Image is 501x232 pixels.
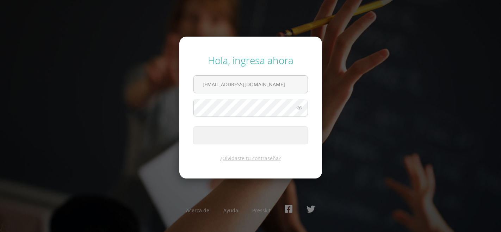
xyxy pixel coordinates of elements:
[252,207,271,214] a: Presskit
[193,126,308,144] button: Ingresar
[186,207,209,214] a: Acerca de
[194,76,308,93] input: Correo electrónico o usuario
[223,207,238,214] a: Ayuda
[193,54,308,67] div: Hola, ingresa ahora
[220,155,281,162] a: ¿Olvidaste tu contraseña?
